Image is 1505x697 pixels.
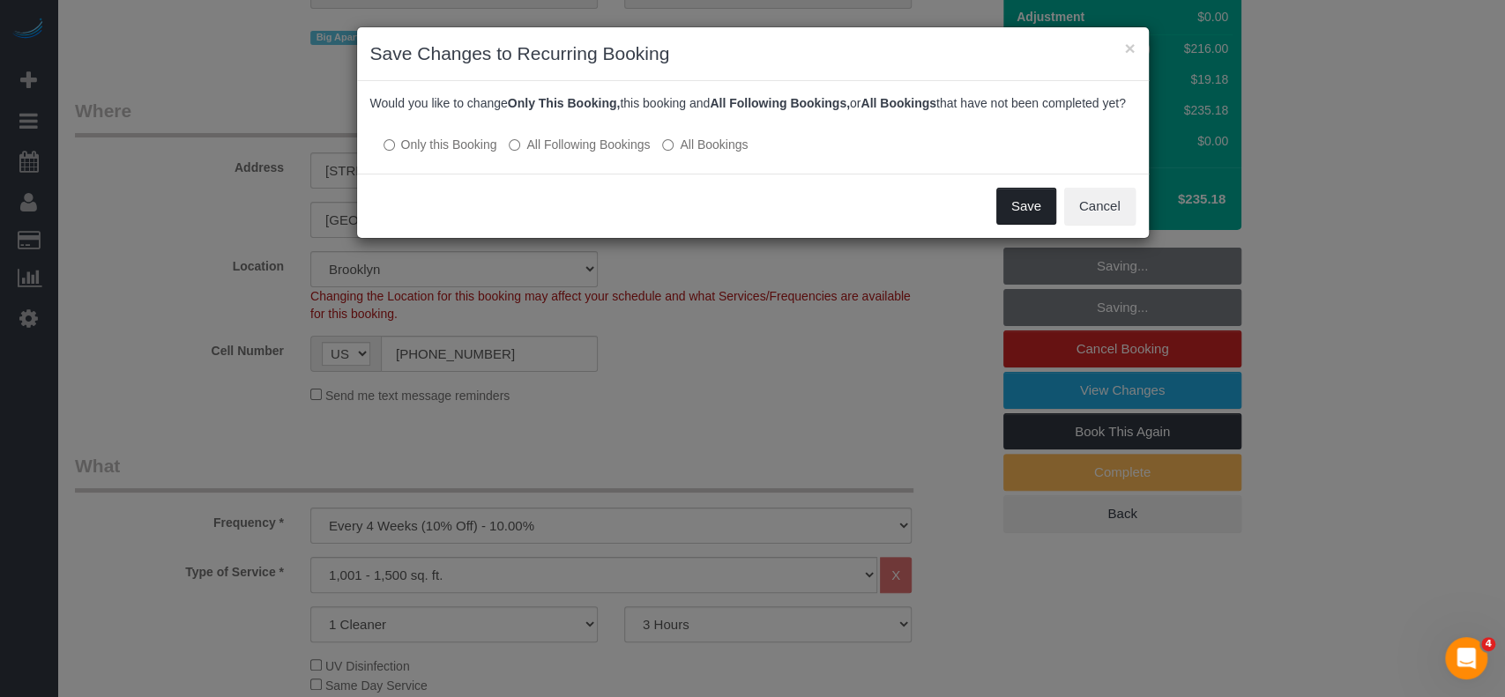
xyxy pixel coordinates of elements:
b: All Bookings [861,96,936,110]
button: Save [996,188,1056,225]
input: Only this Booking [384,139,395,151]
p: Would you like to change this booking and or that have not been completed yet? [370,94,1136,112]
span: 4 [1481,637,1495,651]
h3: Save Changes to Recurring Booking [370,41,1136,67]
label: This and all the bookings after it will be changed. [509,136,650,153]
button: × [1124,39,1135,57]
label: All other bookings in the series will remain the same. [384,136,497,153]
b: All Following Bookings, [710,96,850,110]
iframe: Intercom live chat [1445,637,1487,679]
b: Only This Booking, [508,96,621,110]
button: Cancel [1064,188,1136,225]
input: All Bookings [662,139,674,151]
label: All bookings that have not been completed yet will be changed. [662,136,748,153]
input: All Following Bookings [509,139,520,151]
